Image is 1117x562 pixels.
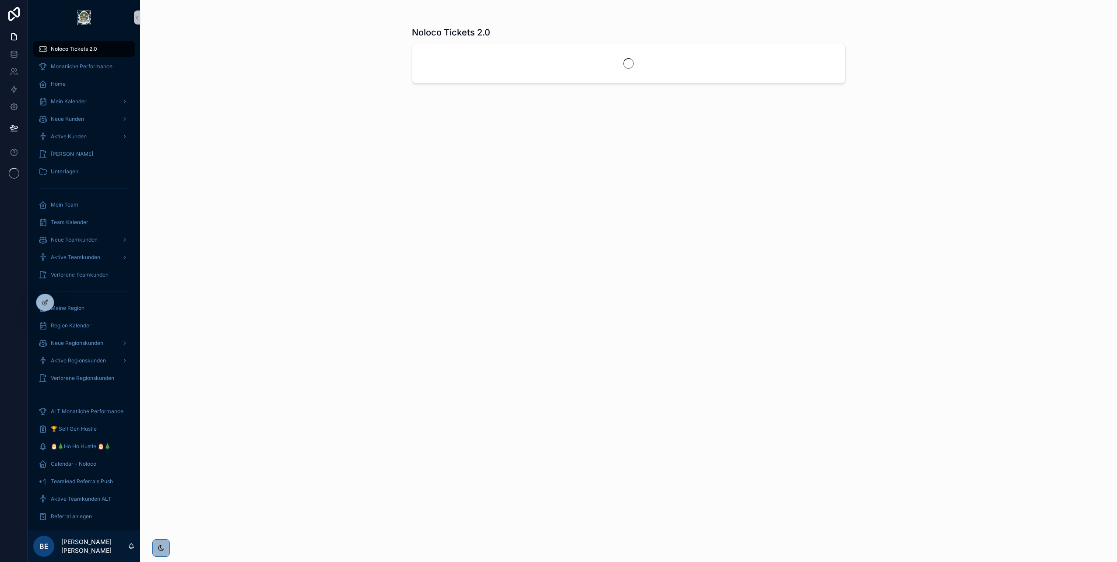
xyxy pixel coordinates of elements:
span: Meine Region [51,305,84,312]
span: Aktive Teamkunden [51,254,100,261]
span: Mein Kalender [51,98,87,105]
span: Aktive Kunden [51,133,87,140]
span: Home [51,81,66,88]
a: Mein Kalender [33,94,135,109]
a: Calendar - Noloco [33,456,135,472]
span: Monatliche Performance [51,63,112,70]
a: Monatliche Performance [33,59,135,74]
span: [PERSON_NAME] [51,151,93,158]
span: Verlorene Regionskunden [51,375,114,382]
span: Teamlead Referrals Push [51,478,113,485]
span: 🎅🎄Ho Ho Hustle 🎅🎄 [51,443,111,450]
a: Teamlead Referrals Push [33,474,135,489]
a: Verlorene Teamkunden [33,267,135,283]
a: Neue Kunden [33,111,135,127]
span: Neue Teamkunden [51,236,98,243]
a: Referral anlegen [33,509,135,524]
span: Aktive Regionskunden [51,357,106,364]
span: Unterlagen [51,168,78,175]
a: Unterlagen [33,164,135,179]
div: scrollable content [28,35,140,530]
a: [PERSON_NAME] [33,146,135,162]
span: ALT Monatliche Performance [51,408,123,415]
span: BE [39,541,49,551]
span: Referral anlegen [51,513,92,520]
a: Aktive Regionskunden [33,353,135,369]
span: 🏆 Self Gen Hustle [51,425,97,432]
a: Aktive Kunden [33,129,135,144]
span: Neue Kunden [51,116,84,123]
span: Neue Regionskunden [51,340,103,347]
a: Mein Team [33,197,135,213]
a: Noloco Tickets 2.0 [33,41,135,57]
a: Team Kalender [33,214,135,230]
span: Region Kalender [51,322,91,329]
a: Neue Teamkunden [33,232,135,248]
span: Team Kalender [51,219,88,226]
span: Verlorene Teamkunden [51,271,109,278]
span: Noloco Tickets 2.0 [51,46,97,53]
a: Neue Regionskunden [33,335,135,351]
h1: Noloco Tickets 2.0 [412,26,490,39]
span: Aktive Teamkunden ALT [51,495,111,502]
a: Region Kalender [33,318,135,334]
span: Calendar - Noloco [51,460,96,467]
a: Aktive Teamkunden [33,249,135,265]
a: 🏆 Self Gen Hustle [33,421,135,437]
a: Verlorene Regionskunden [33,370,135,386]
a: 🎅🎄Ho Ho Hustle 🎅🎄 [33,439,135,454]
a: Home [33,76,135,92]
span: Mein Team [51,201,78,208]
a: ALT Monatliche Performance [33,404,135,419]
img: App logo [77,11,91,25]
a: Aktive Teamkunden ALT [33,491,135,507]
a: Meine Region [33,300,135,316]
p: [PERSON_NAME] [PERSON_NAME] [61,537,128,555]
